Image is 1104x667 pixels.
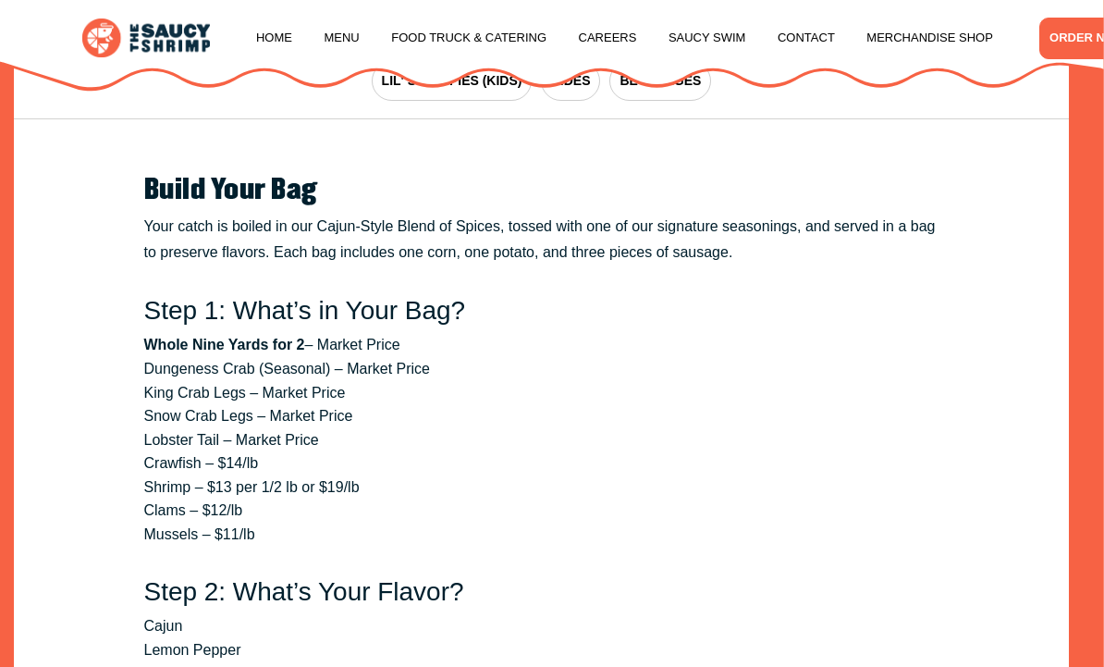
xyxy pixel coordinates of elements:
li: Lemon Pepper [144,638,939,662]
img: logo [82,19,210,57]
li: Cajun [144,614,939,638]
a: Food Truck & Catering [391,3,546,73]
a: Careers [579,3,637,73]
li: Clams – $12/lb [144,499,939,523]
li: Mussels – $11/lb [144,523,939,547]
li: Crawfish – $14/lb [144,451,939,476]
p: Your catch is boiled in our Cajun-Style Blend of Spices, tossed with one of our signature seasoni... [144,214,939,266]
li: Snow Crab Legs – Market Price [144,404,939,428]
a: Home [256,3,292,73]
h3: Step 1: What’s in Your Bag? [144,295,939,327]
h3: Step 2: What’s Your Flavor? [144,576,939,608]
a: Menu [324,3,359,73]
a: Merchandise Shop [866,3,993,73]
strong: Whole Nine Yards for 2 [144,337,305,352]
h2: Build Your Bag [144,175,939,206]
li: King Crab Legs – Market Price [144,381,939,405]
li: Dungeness Crab (Seasonal) – Market Price [144,357,939,381]
li: Lobster Tail – Market Price [144,428,939,452]
a: Saucy Swim [669,3,746,73]
a: Contact [778,3,835,73]
li: – Market Price [144,333,939,357]
li: Shrimp – $13 per 1/2 lb or $19/lb [144,476,939,500]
